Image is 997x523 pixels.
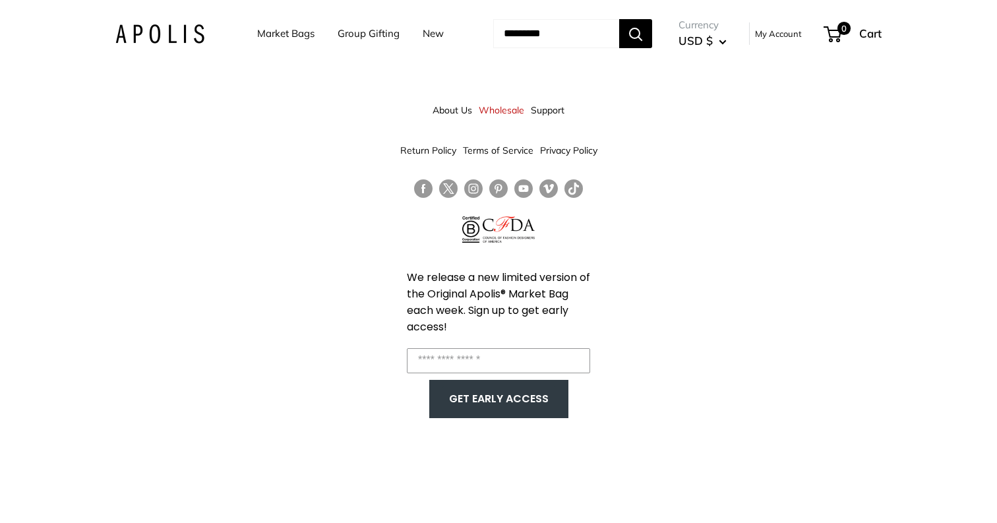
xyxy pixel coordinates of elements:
[462,216,480,243] img: Certified B Corporation
[479,98,524,122] a: Wholesale
[755,26,802,42] a: My Account
[619,19,652,48] button: Search
[514,179,533,199] a: Follow us on YouTube
[489,179,508,199] a: Follow us on Pinterest
[483,216,535,243] img: Council of Fashion Designers of America Member
[433,98,472,122] a: About Us
[414,179,433,199] a: Follow us on Facebook
[463,138,533,162] a: Terms of Service
[825,23,882,44] a: 0 Cart
[423,24,444,43] a: New
[493,19,619,48] input: Search...
[439,179,458,203] a: Follow us on Twitter
[540,138,597,162] a: Privacy Policy
[407,270,590,334] span: We release a new limited version of the Original Apolis® Market Bag each week. Sign up to get ear...
[464,179,483,199] a: Follow us on Instagram
[257,24,315,43] a: Market Bags
[539,179,558,199] a: Follow us on Vimeo
[400,138,456,162] a: Return Policy
[338,24,400,43] a: Group Gifting
[115,24,204,44] img: Apolis
[679,16,727,34] span: Currency
[679,34,713,47] span: USD $
[531,98,564,122] a: Support
[407,348,590,373] input: Enter your email
[859,26,882,40] span: Cart
[442,386,555,412] button: GET EARLY ACCESS
[679,30,727,51] button: USD $
[837,22,851,35] span: 0
[564,179,583,199] a: Follow us on Tumblr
